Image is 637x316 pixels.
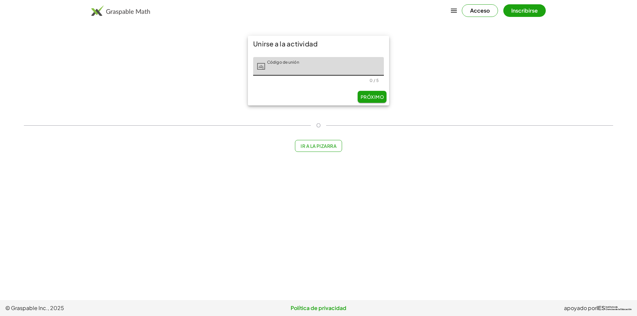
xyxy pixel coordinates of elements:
[370,78,379,83] font: 0 / 5
[5,304,64,311] font: © Graspable Inc., 2025
[361,94,384,100] font: Próximo
[295,140,342,152] button: Ir a la pizarra
[358,91,387,103] button: Próximo
[503,4,546,17] button: Inscribirse
[301,143,336,149] font: Ir a la pizarra
[605,308,632,310] font: Ciencias de la Educación
[253,39,318,48] font: Unirse a la actividad
[214,304,423,312] a: Política de privacidad
[564,304,597,311] font: apoyado por
[462,4,498,17] button: Acceso
[605,306,618,308] font: Instituto de
[470,7,490,14] font: Acceso
[597,304,632,312] a: IESInstituto deCiencias de la Educación
[291,304,346,311] font: Política de privacidad
[511,7,538,14] font: Inscribirse
[597,305,605,311] font: IES
[316,122,321,129] font: O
